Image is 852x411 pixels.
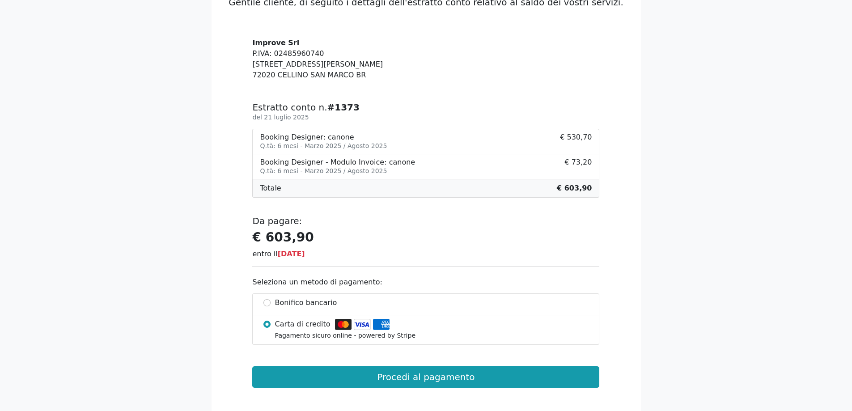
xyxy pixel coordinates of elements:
[260,158,415,166] div: Booking Designer - Modulo Invoice: canone
[252,114,309,121] small: del 21 luglio 2025
[260,167,387,174] small: Q.tà: 6 mesi - Marzo 2025 / Agosto 2025
[252,230,314,245] strong: € 603,90
[252,366,599,388] button: Procedi al pagamento
[252,278,599,286] h6: Seleziona un metodo di pagamento:
[275,332,415,339] small: Pagamento sicuro online - powered by Stripe
[564,158,592,175] span: € 73,20
[252,102,599,113] h5: Estratto conto n.
[557,184,592,192] b: € 603,90
[278,250,305,258] span: [DATE]
[560,133,592,150] span: € 530,70
[252,38,299,47] strong: Improve Srl
[260,142,387,149] small: Q.tà: 6 mesi - Marzo 2025 / Agosto 2025
[260,133,387,141] div: Booking Designer: canone
[252,38,599,81] address: P.IVA: 02485960740 [STREET_ADDRESS][PERSON_NAME] 72020 CELLINO SAN MARCO BR
[327,102,360,113] b: #1373
[275,319,331,330] span: Carta di credito
[275,297,337,308] span: Bonifico bancario
[260,183,281,194] span: Totale
[252,249,599,259] div: entro il
[252,216,599,226] h5: Da pagare:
